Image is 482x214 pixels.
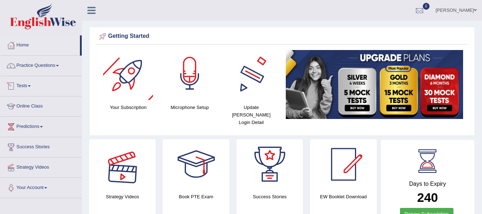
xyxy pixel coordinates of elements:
[0,158,82,175] a: Strategy Videos
[0,137,82,155] a: Success Stories
[97,31,467,42] div: Getting Started
[0,56,82,74] a: Practice Questions
[0,178,82,196] a: Your Account
[389,181,467,187] h4: Days to Expiry
[423,3,430,10] span: 0
[286,50,463,119] img: small5.jpg
[163,104,217,111] h4: Microphone Setup
[0,35,80,53] a: Home
[89,193,156,200] h4: Strategy Videos
[237,193,303,200] h4: Success Stories
[417,190,438,204] b: 240
[224,104,279,126] h4: Update [PERSON_NAME] Login Detail
[163,193,229,200] h4: Book PTE Exam
[0,96,82,114] a: Online Class
[101,104,156,111] h4: Your Subscription
[0,117,82,135] a: Predictions
[310,193,376,200] h4: EW Booklet Download
[0,76,82,94] a: Tests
